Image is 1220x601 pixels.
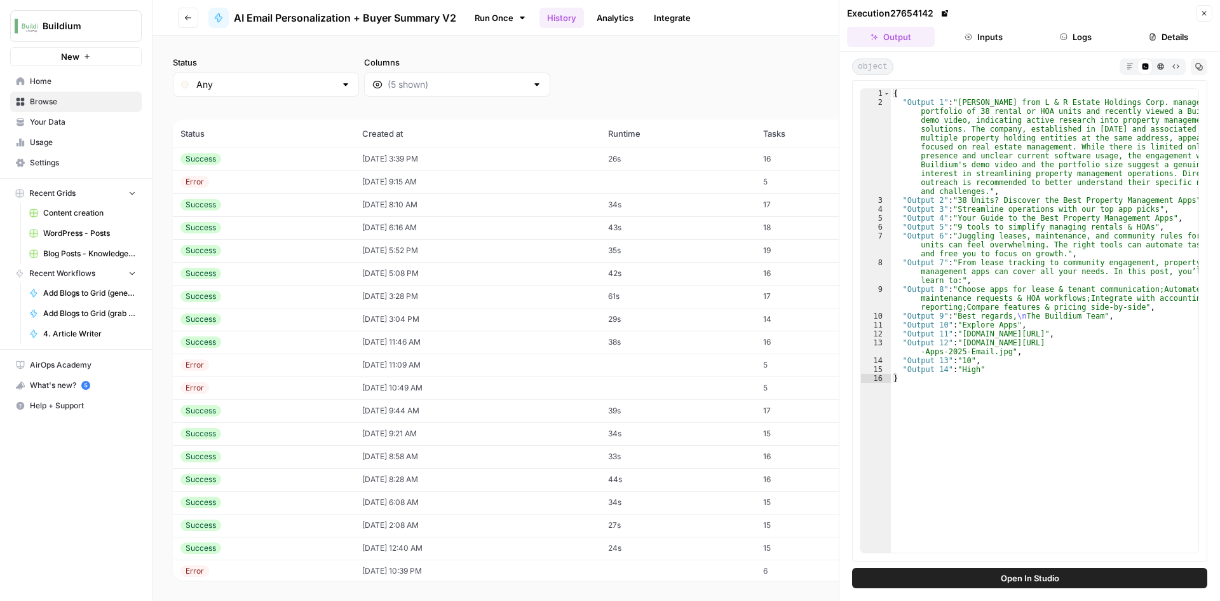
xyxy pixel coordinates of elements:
button: Output [847,27,935,47]
span: Content creation [43,207,136,219]
a: 5 [81,381,90,390]
div: Success [180,474,221,485]
td: [DATE] 5:52 PM [355,239,600,262]
span: AirOps Academy [30,359,136,371]
a: Browse [10,92,142,112]
td: 15 [756,514,878,537]
div: Error [180,382,209,394]
button: Inputs [940,27,1027,47]
button: New [10,47,142,66]
a: Integrate [646,8,698,28]
td: 5 [756,376,878,399]
a: Add Blogs to Grid (grab Getty image) [24,303,142,324]
div: Success [180,336,221,348]
div: Error [180,565,209,577]
span: Usage [30,137,136,148]
td: [DATE] 10:49 AM [355,376,600,399]
span: Help + Support [30,400,136,411]
div: Success [180,314,221,325]
th: Created at [355,120,600,148]
td: [DATE] 3:39 PM [355,148,600,170]
span: Settings [30,157,136,169]
td: 35s [600,239,756,262]
div: Success [180,542,221,554]
a: AirOps Academy [10,355,142,375]
div: Success [180,268,221,279]
a: Add Blogs to Grid (generate AI image) [24,283,142,303]
div: Error [180,359,209,371]
td: [DATE] 11:46 AM [355,331,600,354]
td: 18 [756,216,878,239]
td: 14 [756,308,878,331]
td: 27s [600,514,756,537]
span: Buildium [43,20,119,32]
text: 5 [84,382,87,389]
button: Logs [1033,27,1120,47]
div: Success [180,291,221,302]
td: [DATE] 9:44 AM [355,399,600,422]
div: 7 [861,231,891,258]
td: [DATE] 10:39 PM [355,560,600,583]
td: 43s [600,216,756,239]
td: [DATE] 12:40 AM [355,537,600,560]
div: 14 [861,356,891,365]
button: Open In Studio [852,568,1207,588]
button: Recent Workflows [10,264,142,283]
a: Run Once [466,7,534,29]
td: [DATE] 2:08 AM [355,514,600,537]
td: 15 [756,422,878,445]
span: Home [30,76,136,87]
td: 44s [600,468,756,491]
td: 16 [756,331,878,354]
td: 34s [600,193,756,216]
td: 19 [756,239,878,262]
a: 4. Article Writer [24,324,142,344]
div: 11 [861,321,891,329]
input: Any [196,78,335,91]
td: [DATE] 6:16 AM [355,216,600,239]
td: 15 [756,537,878,560]
div: Error [180,176,209,188]
td: 34s [600,422,756,445]
a: Analytics [589,8,641,28]
div: 9 [861,285,891,312]
button: Recent Grids [10,184,142,203]
div: 5 [861,214,891,223]
div: Success [180,428,221,439]
a: Content creation [24,203,142,223]
span: Blog Posts - Knowledge Base.csv [43,248,136,259]
div: 4 [861,205,891,214]
td: [DATE] 8:58 AM [355,445,600,468]
td: 42s [600,262,756,285]
button: What's new? 5 [10,375,142,396]
td: [DATE] 8:10 AM [355,193,600,216]
label: Status [173,56,359,69]
span: object [852,59,893,75]
span: Browse [30,96,136,107]
span: Add Blogs to Grid (generate AI image) [43,287,136,299]
span: AI Email Personalization + Buyer Summary V2 [234,10,456,25]
td: [DATE] 5:08 PM [355,262,600,285]
div: Execution 27654142 [847,7,951,20]
td: 34s [600,491,756,514]
div: Success [180,222,221,233]
td: 29s [600,308,756,331]
span: Recent Workflows [29,268,95,279]
td: 17 [756,399,878,422]
td: [DATE] 8:28 AM [355,468,600,491]
div: Success [180,497,221,508]
div: Success [180,153,221,165]
td: 5 [756,170,878,193]
a: Your Data [10,112,142,132]
div: Success [180,451,221,462]
div: What's new? [11,376,141,395]
div: 2 [861,98,891,196]
a: History [539,8,584,28]
td: [DATE] 9:21 AM [355,422,600,445]
div: Success [180,520,221,531]
div: Success [180,405,221,417]
td: 5 [756,354,878,376]
th: Runtime [600,120,756,148]
td: [DATE] 11:09 AM [355,354,600,376]
th: Tasks [756,120,878,148]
